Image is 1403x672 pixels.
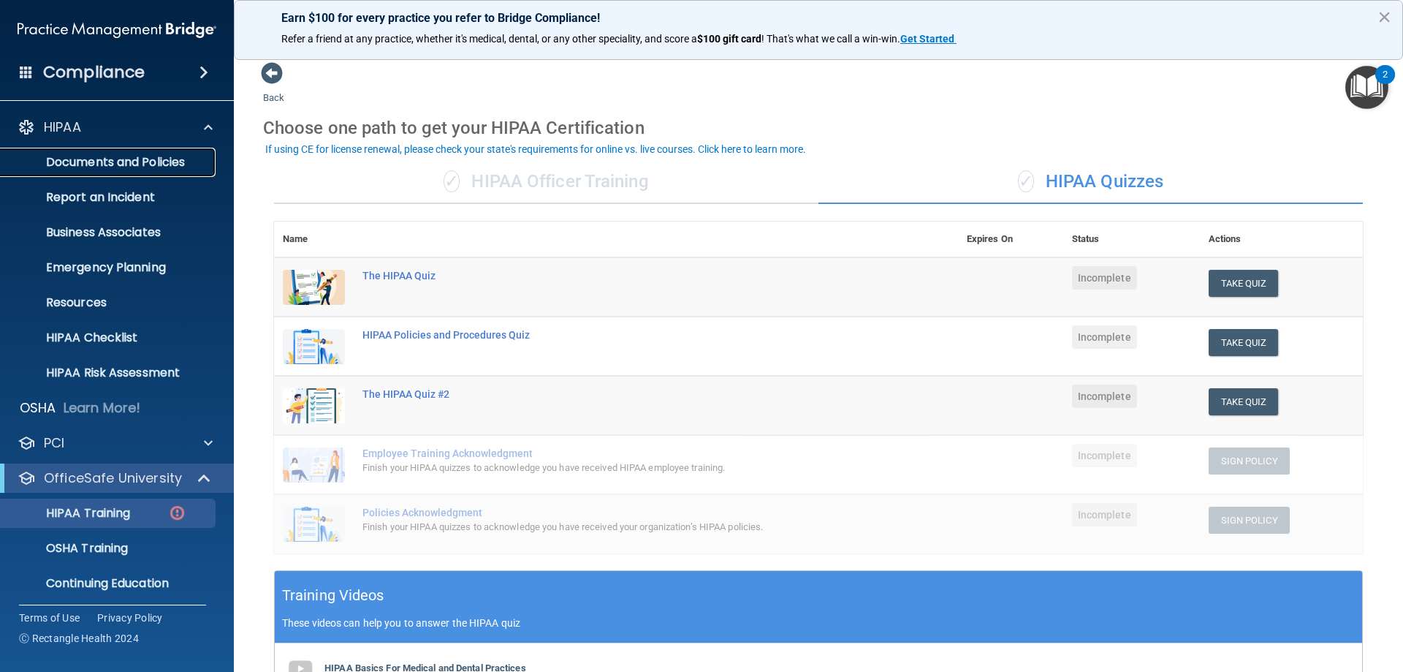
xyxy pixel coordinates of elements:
[18,469,212,487] a: OfficeSafe University
[1209,329,1279,356] button: Take Quiz
[362,329,885,341] div: HIPAA Policies and Procedures Quiz
[1018,170,1034,192] span: ✓
[18,118,213,136] a: HIPAA
[1072,503,1137,526] span: Incomplete
[900,33,957,45] a: Get Started
[20,399,56,417] p: OSHA
[9,576,209,591] p: Continuing Education
[265,144,806,154] div: If using CE for license renewal, please check your state's requirements for online vs. live cours...
[444,170,460,192] span: ✓
[18,434,213,452] a: PCI
[97,611,163,625] a: Privacy Policy
[9,190,209,205] p: Report an Incident
[44,434,64,452] p: PCI
[263,75,284,103] a: Back
[1209,507,1290,534] button: Sign Policy
[282,583,384,608] h5: Training Videos
[9,155,209,170] p: Documents and Policies
[9,295,209,310] p: Resources
[1200,222,1363,257] th: Actions
[44,118,81,136] p: HIPAA
[761,33,900,45] span: ! That's what we call a win-win.
[19,631,139,646] span: Ⓒ Rectangle Health 2024
[1209,388,1279,415] button: Take Quiz
[697,33,761,45] strong: $100 gift card
[1072,385,1137,408] span: Incomplete
[1072,444,1137,467] span: Incomplete
[1209,448,1290,475] button: Sign Policy
[1377,5,1391,29] button: Close
[43,62,145,83] h4: Compliance
[818,160,1363,204] div: HIPAA Quizzes
[274,222,354,257] th: Name
[274,160,818,204] div: HIPAA Officer Training
[263,107,1374,149] div: Choose one path to get your HIPAA Certification
[9,331,209,345] p: HIPAA Checklist
[9,366,209,380] p: HIPAA Risk Assessment
[362,448,885,459] div: Employee Training Acknowledgment
[19,611,80,625] a: Terms of Use
[1072,325,1137,349] span: Incomplete
[9,506,130,521] p: HIPAA Training
[362,459,885,477] div: Finish your HIPAA quizzes to acknowledge you have received HIPAA employee training.
[1383,75,1388,94] div: 2
[9,225,209,240] p: Business Associates
[362,518,885,536] div: Finish your HIPAA quizzes to acknowledge you have received your organization’s HIPAA policies.
[168,504,186,522] img: danger-circle.6113f641.png
[1209,270,1279,297] button: Take Quiz
[362,388,885,400] div: The HIPAA Quiz #2
[1072,266,1137,290] span: Incomplete
[18,15,216,45] img: PMB logo
[9,260,209,275] p: Emergency Planning
[9,541,128,556] p: OSHA Training
[362,507,885,518] div: Policies Acknowledgment
[958,222,1063,257] th: Expires On
[1345,66,1388,109] button: Open Resource Center, 2 new notifications
[281,33,697,45] span: Refer a friend at any practice, whether it's medical, dental, or any other speciality, and score a
[44,469,182,487] p: OfficeSafe University
[281,11,1356,25] p: Earn $100 for every practice you refer to Bridge Compliance!
[263,142,808,156] button: If using CE for license renewal, please check your state's requirements for online vs. live cours...
[1063,222,1200,257] th: Status
[900,33,954,45] strong: Get Started
[362,270,885,282] div: The HIPAA Quiz
[282,617,1355,629] p: These videos can help you to answer the HIPAA quiz
[64,399,141,417] p: Learn More!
